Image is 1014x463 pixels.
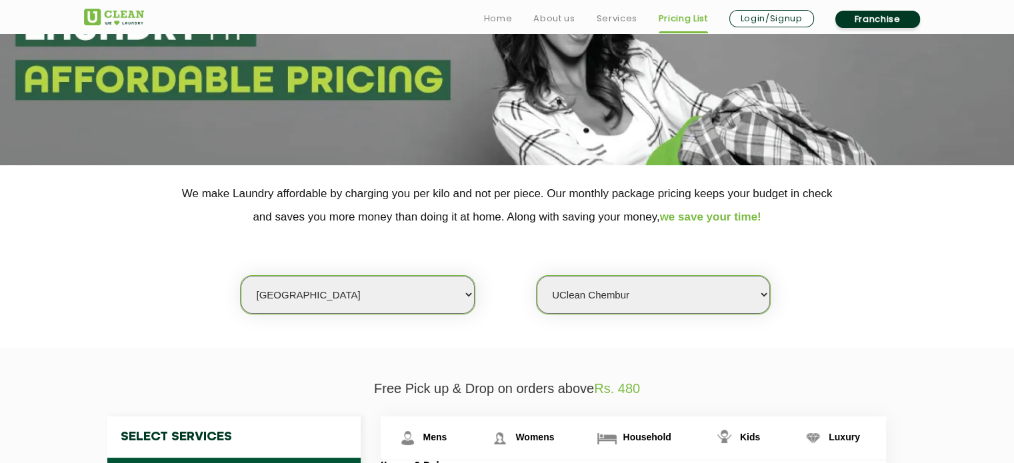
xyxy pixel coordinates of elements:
[84,381,931,396] p: Free Pick up & Drop on orders above
[423,432,447,442] span: Mens
[84,9,144,25] img: UClean Laundry and Dry Cleaning
[396,426,419,450] img: Mens
[835,11,920,28] a: Franchise
[484,11,513,27] a: Home
[713,426,736,450] img: Kids
[829,432,860,442] span: Luxury
[488,426,511,450] img: Womens
[596,11,637,27] a: Services
[659,11,708,27] a: Pricing List
[623,432,671,442] span: Household
[595,426,619,450] img: Household
[533,11,575,27] a: About us
[740,432,760,442] span: Kids
[729,10,814,27] a: Login/Signup
[84,182,931,229] p: We make Laundry affordable by charging you per kilo and not per piece. Our monthly package pricin...
[801,426,825,450] img: Luxury
[515,432,554,442] span: Womens
[594,381,640,396] span: Rs. 480
[660,211,761,223] span: we save your time!
[107,416,361,458] h4: Select Services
